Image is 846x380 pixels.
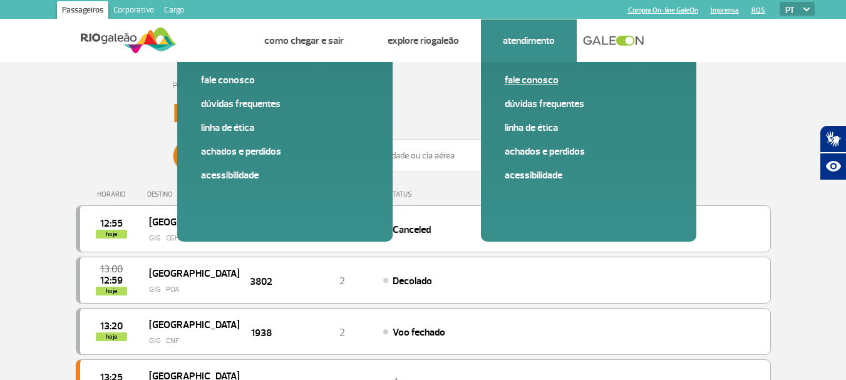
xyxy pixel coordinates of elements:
a: Atendimento [503,34,555,47]
a: Passageiros [57,1,108,21]
a: Como chegar e sair [264,34,344,47]
span: CGH [177,237,190,249]
div: DESTINO [147,190,239,198]
img: External Link Icon [562,124,570,131]
a: Achados e Perdidos [201,145,369,158]
a: Dúvidas Frequentes [505,97,673,111]
span: Canceled [393,228,431,240]
span: CNF [177,357,190,369]
a: Corporativo [108,1,159,21]
img: seta-direita-painel-voo.svg [739,228,754,243]
span: 2025-09-25 12:59:08 [100,289,123,298]
span: [GEOGRAPHIC_DATA] [149,338,229,354]
button: Abrir recursos assistivos. [820,153,846,180]
span: POA [177,297,190,309]
a: Explore RIOgaleão [388,34,459,47]
a: Achados e Perdidos [505,145,673,158]
span: 2025-09-25 12:55:00 [100,223,123,232]
img: destiny_airplane.svg [163,237,174,247]
span: 2025-09-25 13:00:00 [100,278,123,287]
div: STATUS [383,190,485,198]
img: destiny_airplane.svg [163,297,174,307]
div: HORÁRIO [80,190,148,198]
span: 1657 [252,238,271,253]
a: Linha de Ética [201,121,369,135]
span: [GEOGRAPHIC_DATA] [149,278,229,294]
a: RQS [751,6,765,14]
span: 2025-09-25 13:20:00 [100,344,123,352]
img: mais-info-painel-voo.svg [277,300,289,311]
span: GIG [149,230,229,249]
span: 2 [339,348,345,361]
span: [GEOGRAPHIC_DATA] [149,218,229,234]
span: hoje [96,300,127,309]
a: Página Inicial [173,81,212,90]
input: Voo, cidade ou cia aérea [355,139,606,172]
button: Abrir tradutor de língua de sinais. [820,125,846,153]
a: Acessibilidade [201,168,369,182]
a: Imprensa [711,6,739,14]
a: Dúvidas Frequentes [201,97,369,111]
a: Cargo [159,1,189,21]
img: mais-info-painel-voo.svg [277,360,289,371]
h3: Painel de Voos [173,98,674,130]
img: sino-painel-voo.svg [713,288,726,303]
span: GIG [149,290,229,309]
span: 3802 [250,298,272,313]
img: seta-direita-painel-voo.svg [739,288,754,303]
img: sino-painel-voo.svg [713,228,726,243]
img: seta-direita-painel-voo.svg [739,348,754,363]
img: destiny_airplane.svg [163,357,174,367]
a: Voos [199,34,220,47]
span: 2 [339,288,345,300]
span: hoje [96,354,127,363]
div: Plugin de acessibilidade da Hand Talk. [820,125,846,180]
img: External Link Icon [259,124,266,131]
img: sino-painel-voo.svg [713,348,726,363]
a: Linha de Ética [505,121,673,135]
a: Fale conosco [505,73,673,87]
span: GIG [149,351,229,369]
span: Voo fechado [393,348,445,361]
span: 1938 [251,358,272,373]
a: Acessibilidade [505,168,673,182]
span: Decolado [393,288,432,300]
img: mais-info-painel-voo.svg [276,240,288,251]
span: hoje [96,234,127,243]
a: Compra On-line GaleOn [628,6,698,14]
a: Fale conosco [201,73,369,87]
